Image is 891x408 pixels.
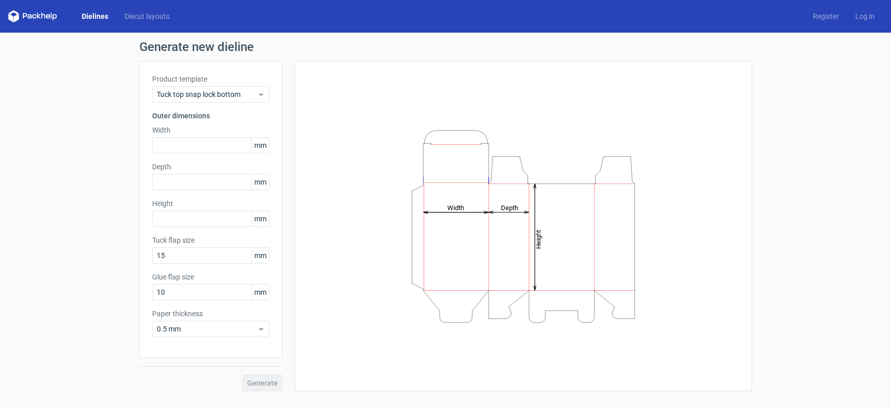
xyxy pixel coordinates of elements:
span: Tuck top snap lock bottom [157,89,257,99]
tspan: Depth [501,203,518,211]
label: Width [152,125,270,135]
label: Depth [152,162,270,172]
label: Tuck flap size [152,235,270,245]
span: mm [251,285,269,300]
h1: Generate new dieline [139,41,752,53]
span: mm [251,211,269,226]
a: Register [805,11,847,21]
h3: Outer dimensions [152,111,270,121]
tspan: Height [535,229,542,248]
tspan: Width [447,203,464,211]
a: Log in [847,11,883,21]
label: Height [152,198,270,209]
span: mm [251,248,269,263]
a: Dielines [74,11,116,21]
span: mm [251,138,269,153]
span: mm [251,174,269,190]
a: Diecut layouts [116,11,178,21]
span: 0.5 mm [157,324,257,334]
label: Product template [152,74,270,84]
label: Glue flap size [152,272,270,282]
label: Paper thickness [152,309,270,319]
